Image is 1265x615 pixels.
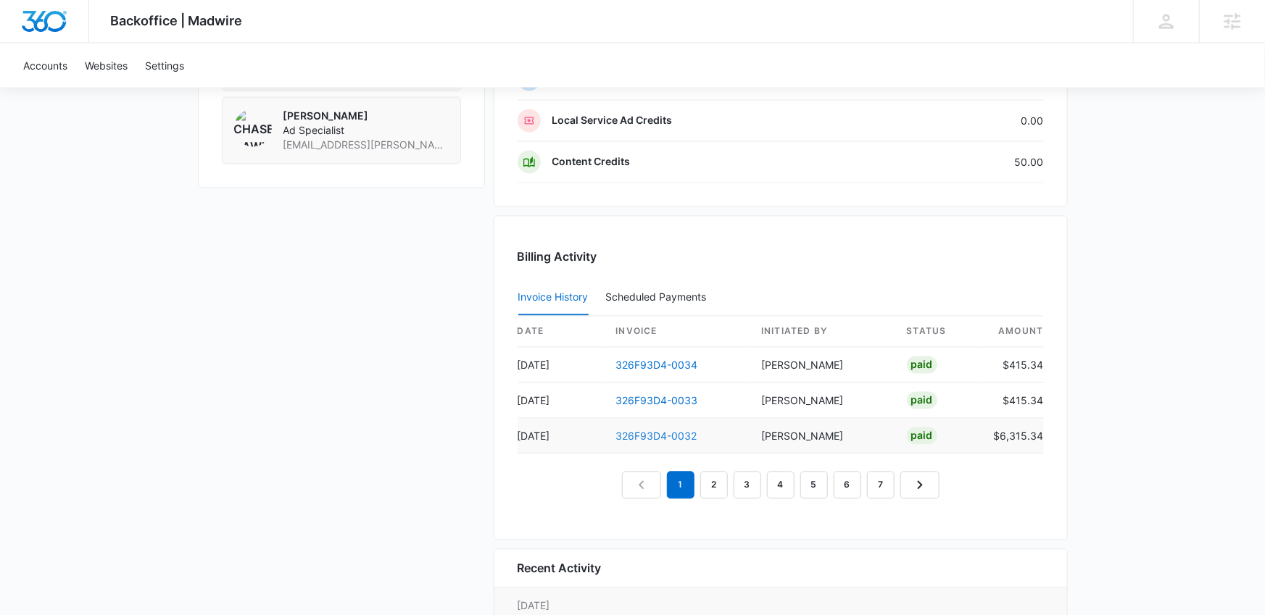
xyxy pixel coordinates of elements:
a: 326F93D4-0032 [616,430,697,443]
p: [PERSON_NAME] [283,109,449,124]
td: [DATE] [518,348,605,383]
a: Page 7 [867,472,895,499]
span: [EMAIL_ADDRESS][PERSON_NAME][DOMAIN_NAME] [283,138,449,153]
p: [DATE] [518,598,1044,614]
td: [DATE] [518,419,605,454]
h6: Recent Activity [518,560,602,577]
td: 50.00 [890,142,1044,183]
th: Initiated By [750,317,895,348]
div: Paid [907,427,937,445]
span: Ad Specialist [283,124,449,138]
td: [DATE] [518,383,605,419]
td: $415.34 [982,348,1044,383]
img: Chase Hawkinson [234,109,272,147]
div: Scheduled Payments [606,293,713,303]
td: [PERSON_NAME] [750,348,895,383]
th: status [895,317,982,348]
p: Content Credits [552,155,631,170]
a: Accounts [14,43,76,88]
a: Page 4 [767,472,795,499]
div: Paid [907,356,937,374]
a: Settings [136,43,193,88]
td: $415.34 [982,383,1044,419]
a: Next Page [900,472,940,499]
th: invoice [605,317,750,348]
h3: Billing Activity [518,248,1044,266]
a: 326F93D4-0034 [616,359,698,372]
a: Page 3 [734,472,761,499]
em: 1 [667,472,694,499]
div: Paid [907,392,937,409]
th: date [518,317,605,348]
a: Websites [76,43,136,88]
td: 0.00 [890,101,1044,142]
a: 326F93D4-0033 [616,395,698,407]
td: [PERSON_NAME] [750,419,895,454]
span: Backoffice | Madwire [111,13,243,28]
td: $6,315.34 [982,419,1044,454]
p: Local Service Ad Credits [552,114,673,128]
a: Page 6 [834,472,861,499]
td: [PERSON_NAME] [750,383,895,419]
button: Invoice History [518,281,589,316]
nav: Pagination [622,472,940,499]
a: Page 5 [800,472,828,499]
a: Page 2 [700,472,728,499]
th: amount [982,317,1044,348]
